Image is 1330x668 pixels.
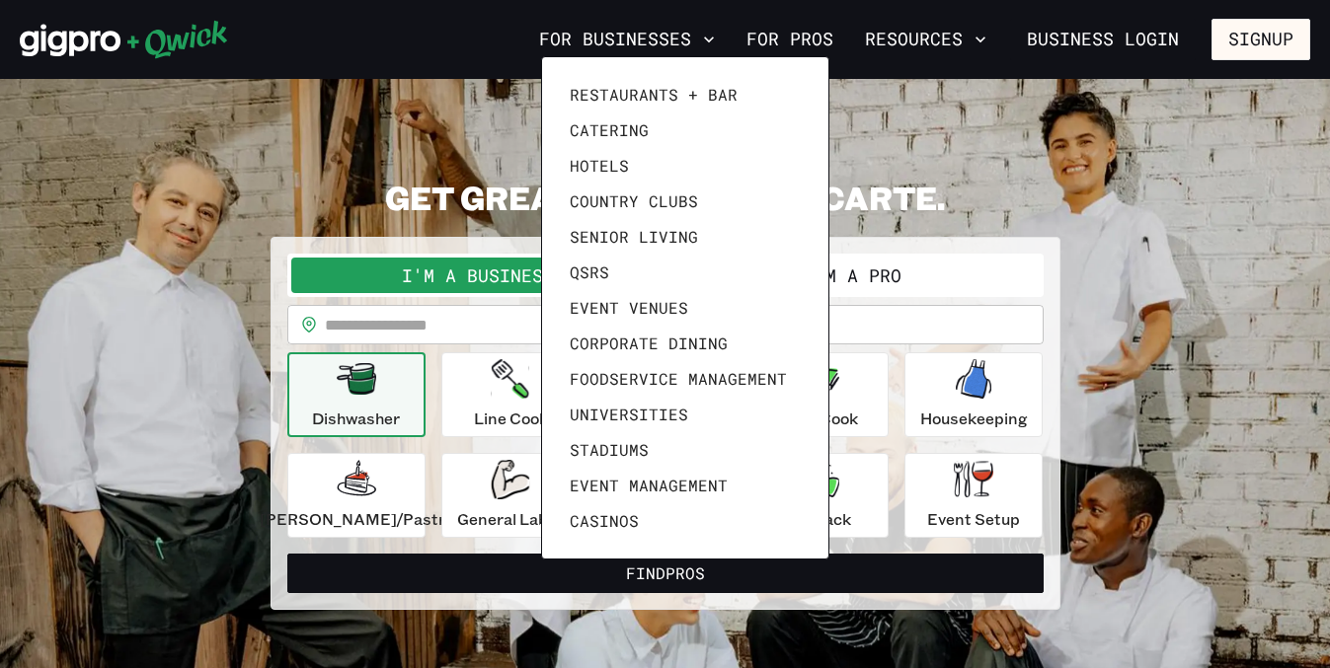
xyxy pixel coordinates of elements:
[570,405,688,424] span: Universities
[570,262,609,282] span: QSRs
[570,191,698,211] span: Country Clubs
[570,298,688,318] span: Event Venues
[570,369,787,389] span: Foodservice Management
[570,334,728,353] span: Corporate Dining
[570,156,629,176] span: Hotels
[570,227,698,247] span: Senior Living
[570,85,738,105] span: Restaurants + Bar
[570,511,639,531] span: Casinos
[570,120,649,140] span: Catering
[570,440,649,460] span: Stadiums
[570,476,728,495] span: Event Management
